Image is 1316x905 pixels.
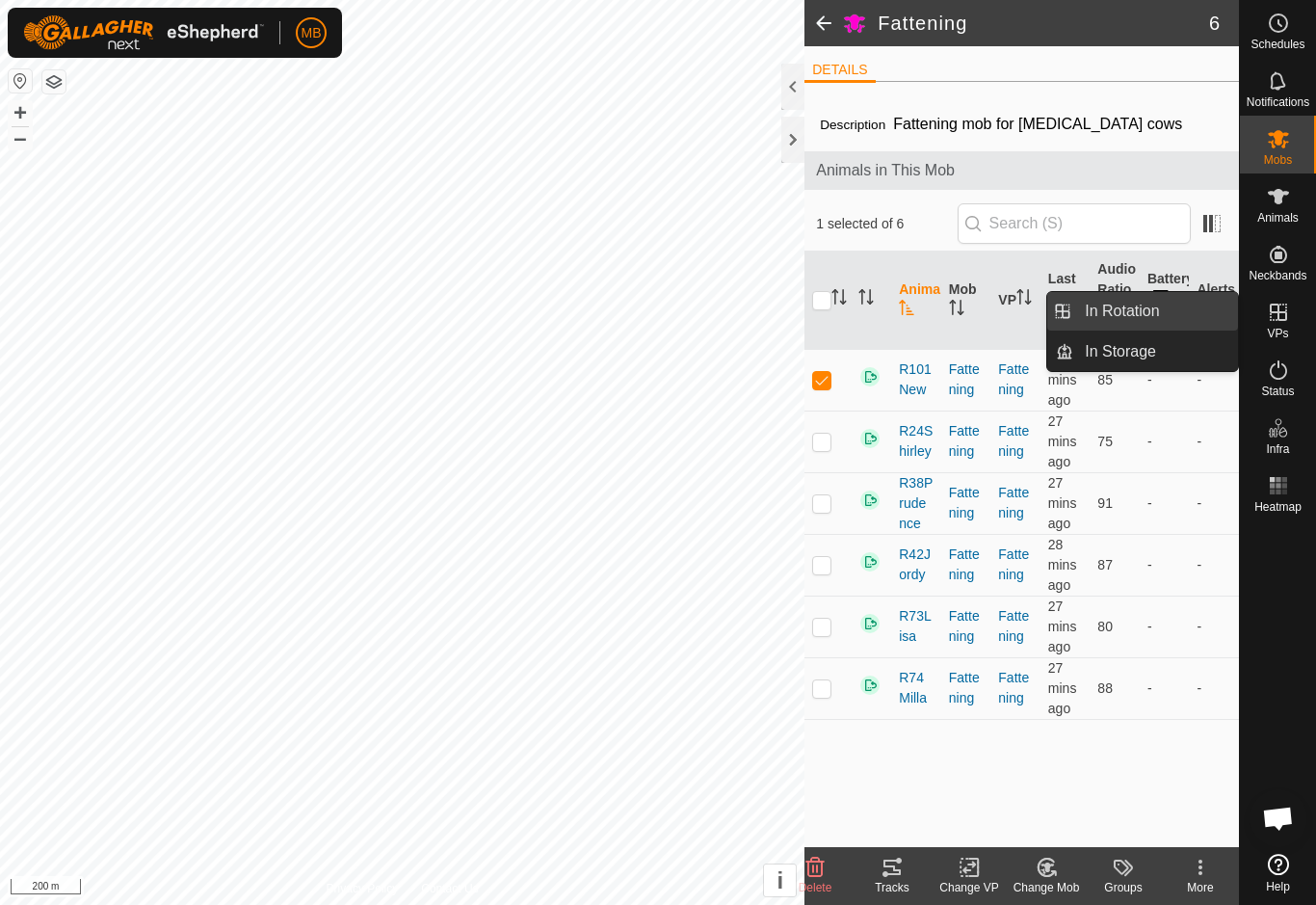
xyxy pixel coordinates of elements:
[899,359,934,400] span: R101New
[1048,413,1077,469] span: 8 Oct 2025 at 5:33 am
[949,483,984,523] div: Fattening
[820,118,885,132] label: Description
[776,867,783,893] span: i
[1264,154,1292,166] span: Mobs
[998,361,1029,397] a: Fattening
[1189,472,1239,534] td: -
[998,608,1029,644] a: Fattening
[1097,619,1113,634] span: 80
[42,70,66,93] button: Map Layers
[1257,212,1299,224] span: Animals
[1250,789,1307,847] div: Open chat
[1085,879,1162,896] div: Groups
[1140,411,1190,472] td: -
[949,303,964,318] p-sorticon: Activate to sort
[1073,292,1238,331] a: In Rotation
[878,12,1209,35] h2: Fattening
[9,101,32,124] button: +
[1140,349,1190,411] td: -
[1097,372,1113,387] span: 85
[1189,657,1239,719] td: -
[858,292,874,307] p-sorticon: Activate to sort
[998,670,1029,705] a: Fattening
[1040,252,1091,350] th: Last Updated
[1140,472,1190,534] td: -
[949,545,984,585] div: Fattening
[949,606,984,647] div: Fattening
[1140,596,1190,657] td: -
[1047,292,1238,331] li: In Rotation
[885,108,1190,140] span: Fattening mob for [MEDICAL_DATA] cows
[1097,557,1113,572] span: 87
[949,421,984,462] div: Fattening
[958,203,1191,244] input: Search (S)
[1261,386,1294,397] span: Status
[1209,9,1220,38] span: 6
[858,550,882,573] img: returning on
[23,15,264,50] img: Gallagher Logo
[899,668,934,708] span: R74Milla
[1048,352,1077,408] span: 8 Oct 2025 at 5:33 am
[899,545,934,585] span: R42Jordy
[1162,879,1239,896] div: More
[1189,534,1239,596] td: -
[899,303,914,318] p-sorticon: Activate to sort
[302,23,322,43] span: MB
[1240,846,1316,900] a: Help
[1254,501,1302,513] span: Heatmap
[858,427,882,450] img: returning on
[831,292,847,307] p-sorticon: Activate to sort
[1085,300,1159,323] span: In Rotation
[858,489,882,512] img: returning on
[998,485,1029,520] a: Fattening
[1090,252,1140,350] th: Audio Ratio (%)
[1249,270,1306,281] span: Neckbands
[1097,495,1113,511] span: 91
[1267,328,1288,339] span: VPs
[858,612,882,635] img: returning on
[1048,599,1077,654] span: 8 Oct 2025 at 5:33 am
[816,214,957,234] span: 1 selected of 6
[799,881,832,894] span: Delete
[1097,434,1113,449] span: 75
[1189,349,1239,411] td: -
[1008,879,1085,896] div: Change Mob
[899,606,934,647] span: R73Lisa
[1189,252,1239,350] th: Alerts
[1048,660,1077,716] span: 8 Oct 2025 at 5:33 am
[931,879,1008,896] div: Change VP
[421,880,478,897] a: Contact Us
[1140,657,1190,719] td: -
[764,865,796,896] button: i
[1266,881,1290,892] span: Help
[1016,292,1032,307] p-sorticon: Activate to sort
[327,880,399,897] a: Privacy Policy
[949,359,984,400] div: Fattening
[858,365,882,388] img: returning on
[1189,411,1239,472] td: -
[858,674,882,697] img: returning on
[804,60,875,83] li: DETAILS
[998,423,1029,459] a: Fattening
[1250,39,1304,50] span: Schedules
[1085,340,1156,363] span: In Storage
[949,668,984,708] div: Fattening
[1247,96,1309,108] span: Notifications
[891,252,941,350] th: Animal
[998,546,1029,582] a: Fattening
[9,69,32,93] button: Reset Map
[899,421,934,462] span: R24Shirley
[1048,475,1077,531] span: 8 Oct 2025 at 5:33 am
[854,879,931,896] div: Tracks
[990,252,1040,350] th: VP
[1189,596,1239,657] td: -
[816,159,1227,182] span: Animals in This Mob
[1073,333,1238,371] a: In Storage
[1048,537,1077,593] span: 8 Oct 2025 at 5:32 am
[9,126,32,149] button: –
[1047,333,1238,371] li: In Storage
[1097,680,1113,696] span: 88
[1140,534,1190,596] td: -
[1140,252,1190,350] th: Battery
[899,473,934,534] span: R38Prudence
